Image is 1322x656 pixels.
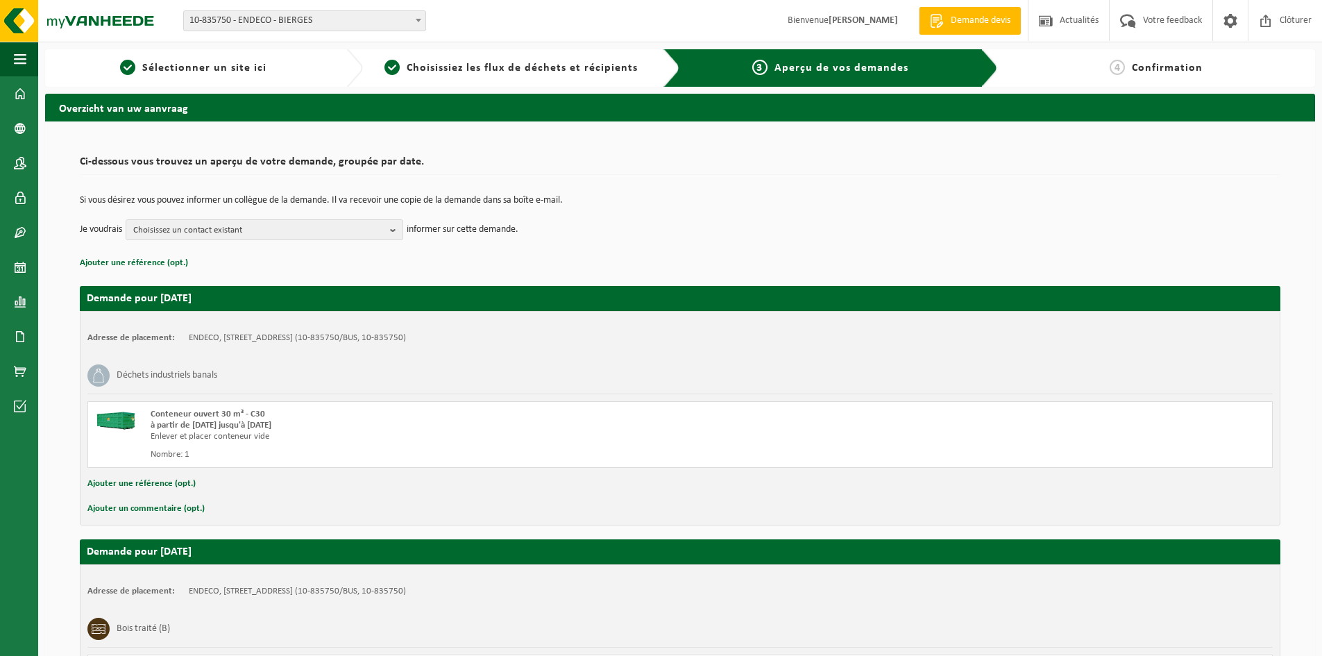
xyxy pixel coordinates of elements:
strong: Demande pour [DATE] [87,293,192,304]
strong: Adresse de placement: [87,587,175,596]
button: Ajouter un commentaire (opt.) [87,500,205,518]
span: Demande devis [947,14,1014,28]
span: Sélectionner un site ici [142,62,266,74]
td: ENDECO, [STREET_ADDRESS] (10-835750/BUS, 10-835750) [189,586,406,597]
a: 1Sélectionner un site ici [52,60,335,76]
span: Conteneur ouvert 30 m³ - C30 [151,410,265,419]
span: 10-835750 - ENDECO - BIERGES [184,11,425,31]
h3: Déchets industriels banals [117,364,217,387]
span: 10-835750 - ENDECO - BIERGES [183,10,426,31]
h3: Bois traité (B) [117,618,170,640]
h2: Ci-dessous vous trouvez un aperçu de votre demande, groupée par date. [80,156,1280,175]
strong: [PERSON_NAME] [829,15,898,26]
span: Confirmation [1132,62,1203,74]
button: Choisissez un contact existant [126,219,403,240]
div: Enlever et placer conteneur vide [151,431,736,442]
button: Ajouter une référence (opt.) [87,475,196,493]
a: Demande devis [919,7,1021,35]
img: HK-XC-30-GN-00.png [95,409,137,430]
h2: Overzicht van uw aanvraag [45,94,1315,121]
span: 2 [384,60,400,75]
p: informer sur cette demande. [407,219,518,240]
div: Nombre: 1 [151,449,736,460]
span: 1 [120,60,135,75]
button: Ajouter une référence (opt.) [80,254,188,272]
strong: Demande pour [DATE] [87,546,192,557]
span: Aperçu de vos demandes [774,62,908,74]
strong: Adresse de placement: [87,333,175,342]
span: Choisissiez les flux de déchets et récipients [407,62,638,74]
span: 4 [1110,60,1125,75]
span: Choisissez un contact existant [133,220,384,241]
span: 3 [752,60,768,75]
p: Si vous désirez vous pouvez informer un collègue de la demande. Il va recevoir une copie de la de... [80,196,1280,205]
p: Je voudrais [80,219,122,240]
strong: à partir de [DATE] jusqu'à [DATE] [151,421,271,430]
td: ENDECO, [STREET_ADDRESS] (10-835750/BUS, 10-835750) [189,333,406,344]
a: 2Choisissiez les flux de déchets et récipients [370,60,653,76]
